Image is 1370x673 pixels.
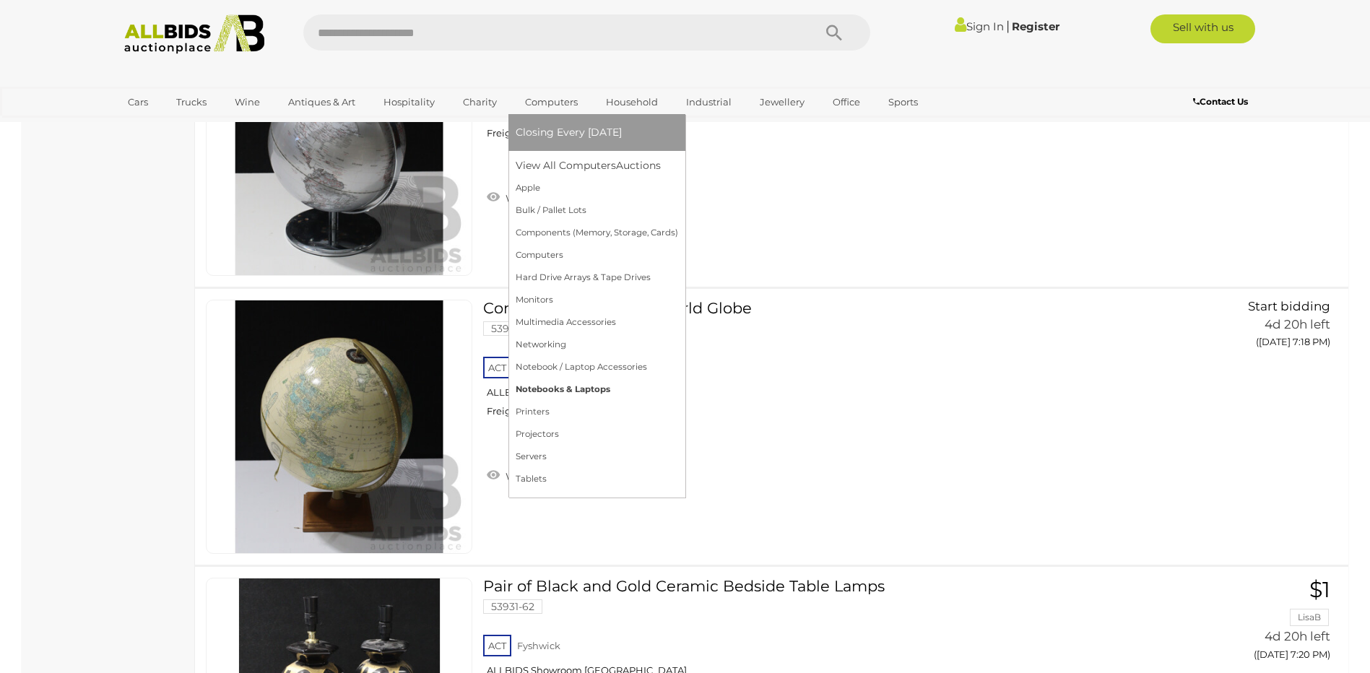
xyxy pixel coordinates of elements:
[118,90,157,114] a: Cars
[374,90,444,114] a: Hospitality
[516,90,587,114] a: Computers
[1248,299,1330,313] span: Start bidding
[279,90,365,114] a: Antiques & Art
[1006,18,1010,34] span: |
[750,90,814,114] a: Jewellery
[1193,94,1252,110] a: Contact Us
[454,90,506,114] a: Charity
[1309,576,1330,603] span: $1
[1012,19,1059,33] a: Register
[167,90,216,114] a: Trucks
[483,186,591,208] a: Watch this item
[1167,300,1334,356] a: Start bidding 4d 20h left ([DATE] 7:18 PM)
[213,22,466,275] img: 53931-63a.jpg
[494,22,1145,150] a: Metal Rotating World Globe 53931-63 ACT Fyshwick ALLBIDS Showroom [GEOGRAPHIC_DATA] Freight or Lo...
[502,192,587,205] span: Watch this item
[502,470,587,483] span: Watch this item
[1167,578,1334,668] a: $1 LisaB 4d 20h left ([DATE] 7:20 PM)
[118,114,240,138] a: [GEOGRAPHIC_DATA]
[823,90,870,114] a: Office
[225,90,269,114] a: Wine
[879,90,927,114] a: Sports
[955,19,1004,33] a: Sign In
[1150,14,1255,43] a: Sell with us
[597,90,667,114] a: Household
[677,90,741,114] a: Industrial
[1193,96,1248,107] b: Contact Us
[213,300,466,553] img: 53931-64a.jpg
[798,14,870,51] button: Search
[494,300,1145,428] a: Contamprary Rotating World Globe 53931-64 ACT Fyshwick ALLBIDS Showroom [GEOGRAPHIC_DATA] Freight...
[116,14,273,54] img: Allbids.com.au
[483,464,591,486] a: Watch this item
